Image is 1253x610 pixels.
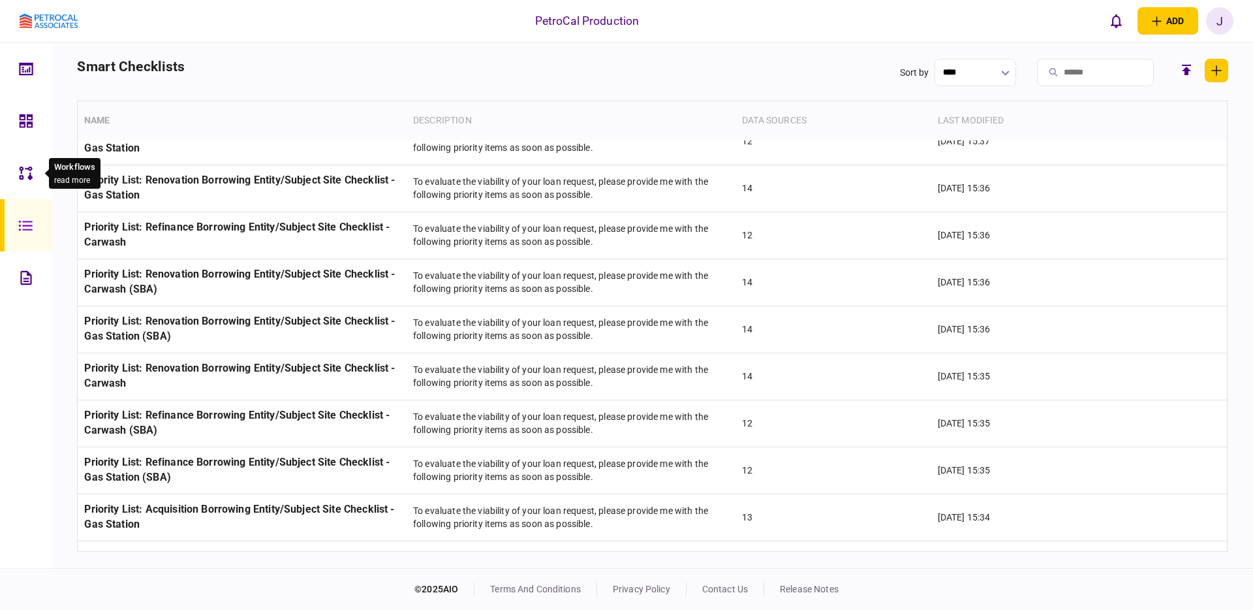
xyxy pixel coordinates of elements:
[1102,7,1130,35] button: open notifications list
[931,259,1132,306] td: [DATE] 15:36
[407,212,735,259] td: To evaluate the viability of your loan request, please provide me with the following priority ite...
[931,400,1132,447] td: [DATE] 15:35
[931,101,1132,140] th: last modified
[84,409,390,436] span: Priority List: Refinance Borrowing Entity/Subject Site Checklist - Carwash (SBA)
[54,176,90,185] button: read more
[84,315,395,342] span: Priority List: Renovation Borrowing Entity/Subject Site Checklist - Gas Station (SBA)
[931,165,1132,212] td: [DATE] 15:36
[407,118,735,165] td: To evaluate the viability of your loan request, please provide me with the following priority ite...
[702,584,748,594] a: contact us
[407,400,735,447] td: To evaluate the viability of your loan request, please provide me with the following priority ite...
[1137,7,1198,35] button: open adding identity options
[84,550,386,577] span: Priority List: Acquisition & Renovation Borrowing Entity/Subject Site Checklist - Gas Station (SBA)
[84,221,390,248] span: Priority List: Refinance Borrowing Entity/Subject Site Checklist - Carwash
[407,494,735,541] td: To evaluate the viability of your loan request, please provide me with the following priority ite...
[735,306,931,353] td: 14
[1206,7,1233,35] button: J
[407,101,735,140] th: Description
[931,353,1132,400] td: [DATE] 15:35
[84,503,394,530] span: Priority List: Acquisition Borrowing Entity/Subject Site Checklist - Gas Station
[84,268,395,295] span: Priority List: Renovation Borrowing Entity/Subject Site Checklist - Carwash (SBA)
[735,353,931,400] td: 14
[407,165,735,212] td: To evaluate the viability of your loan request, please provide me with the following priority ite...
[20,14,78,29] img: client company logo
[735,259,931,306] td: 14
[735,494,931,541] td: 13
[414,583,474,596] div: © 2025 AIO
[84,456,390,483] span: Priority List: Refinance Borrowing Entity/Subject Site Checklist - Gas Station (SBA)
[735,541,931,588] td: 16
[613,584,670,594] a: privacy policy
[535,12,640,29] div: PetroCal Production
[407,447,735,494] td: To evaluate the viability of your loan request, please provide me with the following priority ite...
[931,447,1132,494] td: [DATE] 15:35
[735,101,931,140] th: data sources
[931,494,1132,541] td: [DATE] 15:34
[931,212,1132,259] td: [DATE] 15:36
[900,66,929,80] div: Sort by
[407,259,735,306] td: To evaluate the viability of your loan request, please provide me with the following priority ite...
[735,447,931,494] td: 12
[490,584,581,594] a: terms and conditions
[54,161,95,174] div: Workflows
[735,165,931,212] td: 14
[735,400,931,447] td: 12
[931,118,1132,165] td: [DATE] 15:37
[931,306,1132,353] td: [DATE] 15:36
[407,353,735,400] td: To evaluate the viability of your loan request, please provide me with the following priority ite...
[77,59,185,101] h2: smart checklists
[78,101,407,140] th: Name
[735,118,931,165] td: 12
[407,306,735,353] td: To evaluate the viability of your loan request, please provide me with the following priority ite...
[84,362,395,389] span: Priority List: Renovation Borrowing Entity/Subject Site Checklist - Carwash
[84,174,395,201] span: Priority List: Renovation Borrowing Entity/Subject Site Checklist - Gas Station
[407,541,735,588] td: To evaluate the viability of your loan request, please provide me with the following priority ite...
[780,584,839,594] a: release notes
[931,541,1132,588] td: [DATE] 15:34
[735,212,931,259] td: 12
